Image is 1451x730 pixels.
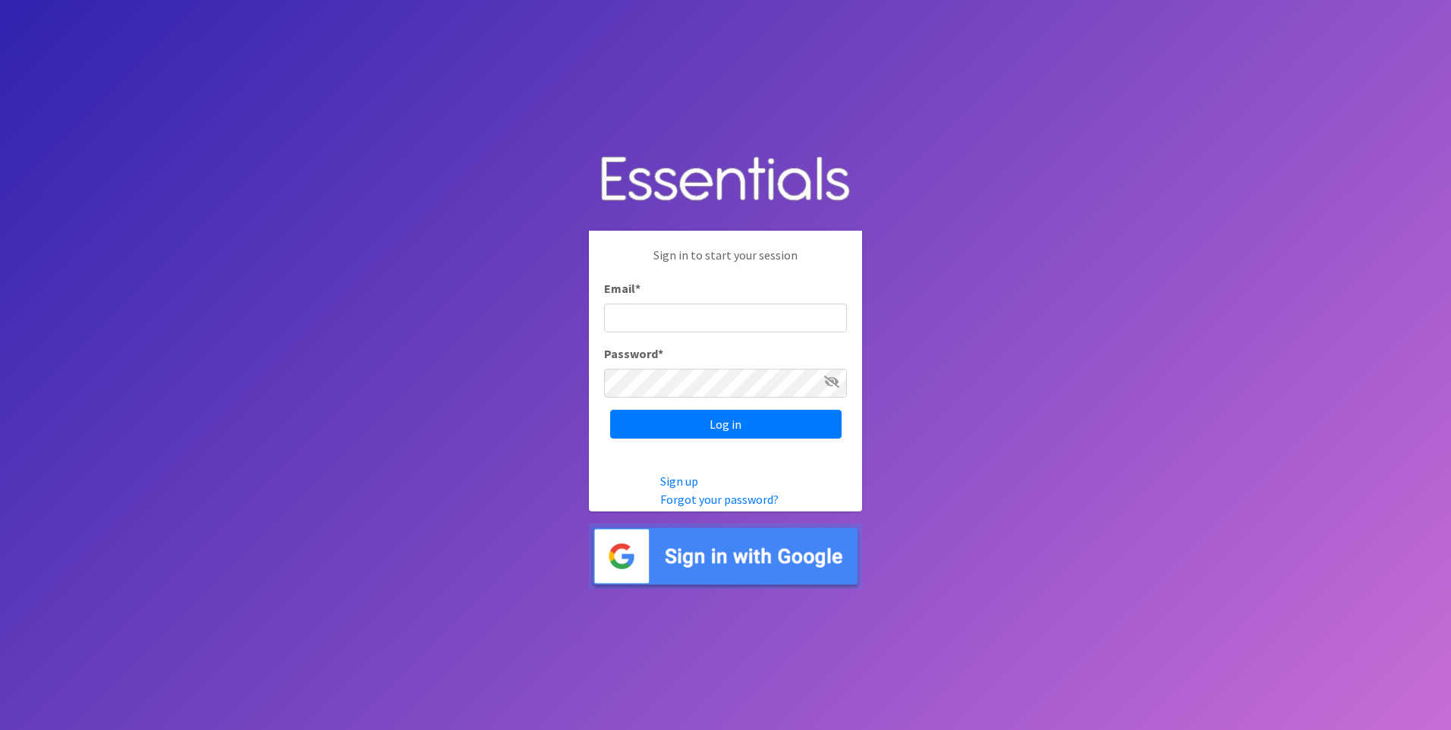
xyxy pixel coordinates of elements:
[658,346,663,361] abbr: required
[660,474,698,489] a: Sign up
[610,410,842,439] input: Log in
[604,345,663,363] label: Password
[604,246,847,279] p: Sign in to start your session
[660,492,779,507] a: Forgot your password?
[589,524,862,590] img: Sign in with Google
[589,141,862,219] img: Human Essentials
[604,279,641,297] label: Email
[635,281,641,296] abbr: required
